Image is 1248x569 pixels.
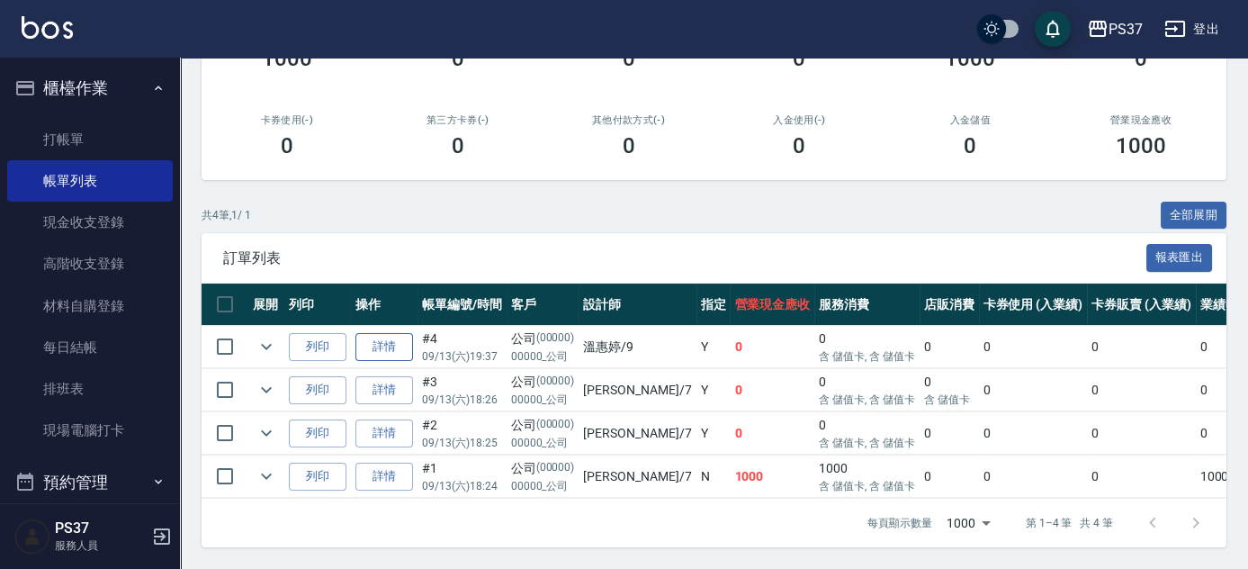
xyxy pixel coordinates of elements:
td: Y [696,412,731,455]
th: 操作 [351,284,417,326]
div: 公司 [511,416,575,435]
h2: 營業現金應收 [1077,114,1205,126]
td: [PERSON_NAME] /7 [579,369,696,411]
h2: 入金儲值 [906,114,1034,126]
td: Y [696,369,731,411]
a: 排班表 [7,368,173,410]
button: 列印 [289,376,346,404]
th: 展開 [248,284,284,326]
p: 每頁顯示數量 [867,515,932,531]
td: #1 [417,456,507,498]
button: 列印 [289,333,346,361]
td: #2 [417,412,507,455]
th: 客戶 [507,284,579,326]
td: 0 [920,326,979,368]
th: 店販消費 [920,284,979,326]
h3: 0 [452,133,464,158]
td: [PERSON_NAME] /7 [579,456,696,498]
th: 列印 [284,284,351,326]
button: save [1035,11,1071,47]
div: 1000 [939,499,997,547]
h3: 0 [623,46,635,71]
button: 預約管理 [7,459,173,506]
h2: 入金使用(-) [735,114,863,126]
td: 0 [814,369,920,411]
a: 帳單列表 [7,160,173,202]
a: 打帳單 [7,119,173,160]
td: N [696,456,731,498]
p: 含 儲值卡 [924,392,974,408]
h3: 1000 [262,46,312,71]
th: 營業現金應收 [730,284,814,326]
button: expand row [253,333,280,360]
td: 1000 [730,456,814,498]
p: 00000_公司 [511,392,575,408]
p: 第 1–4 筆 共 4 筆 [1026,515,1113,531]
p: 含 儲值卡, 含 儲值卡 [819,348,915,365]
th: 服務消費 [814,284,920,326]
td: 0 [920,369,979,411]
a: 每日結帳 [7,327,173,368]
th: 帳單編號/時間 [417,284,507,326]
h2: 其他付款方式(-) [565,114,693,126]
td: 0 [979,412,1088,455]
h2: 卡券使用(-) [223,114,351,126]
td: 0 [920,412,979,455]
h3: 0 [623,133,635,158]
p: 09/13 (六) 18:25 [422,435,502,451]
p: (00000) [536,459,575,478]
p: (00000) [536,373,575,392]
p: 09/13 (六) 18:26 [422,392,502,408]
img: Logo [22,16,73,39]
td: 0 [1087,369,1196,411]
span: 訂單列表 [223,249,1146,267]
td: 0 [814,412,920,455]
td: 0 [920,456,979,498]
td: 溫惠婷 /9 [579,326,696,368]
th: 指定 [696,284,731,326]
p: 含 儲值卡, 含 儲值卡 [819,435,915,451]
th: 卡券使用 (入業績) [979,284,1088,326]
button: expand row [253,463,280,490]
button: 報表匯出 [1146,244,1213,272]
td: 0 [1087,412,1196,455]
div: PS37 [1109,18,1143,41]
p: 含 儲值卡, 含 儲值卡 [819,392,915,408]
td: 0 [730,412,814,455]
a: 現場電腦打卡 [7,410,173,451]
button: expand row [253,376,280,403]
a: 現金收支登錄 [7,202,173,243]
p: 共 4 筆, 1 / 1 [202,207,251,223]
td: #3 [417,369,507,411]
p: 09/13 (六) 18:24 [422,478,502,494]
h3: 0 [964,133,976,158]
td: 0 [979,456,1088,498]
div: 公司 [511,330,575,348]
a: 詳情 [355,376,413,404]
td: #4 [417,326,507,368]
td: 0 [814,326,920,368]
td: 0 [1087,326,1196,368]
button: 櫃檯作業 [7,65,173,112]
h3: 0 [1135,46,1147,71]
button: 登出 [1157,13,1226,46]
a: 高階收支登錄 [7,243,173,284]
td: 0 [730,326,814,368]
td: Y [696,326,731,368]
button: 列印 [289,463,346,491]
p: 00000_公司 [511,348,575,365]
p: (00000) [536,330,575,348]
p: 00000_公司 [511,478,575,494]
h5: PS37 [55,519,147,537]
p: 含 儲值卡, 含 儲值卡 [819,478,915,494]
div: 公司 [511,459,575,478]
td: 1000 [814,456,920,498]
th: 卡券販賣 (入業績) [1087,284,1196,326]
button: expand row [253,420,280,447]
td: 0 [979,326,1088,368]
td: [PERSON_NAME] /7 [579,412,696,455]
h3: 0 [793,133,805,158]
h3: 0 [452,46,464,71]
h3: 0 [793,46,805,71]
img: Person [14,519,50,555]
